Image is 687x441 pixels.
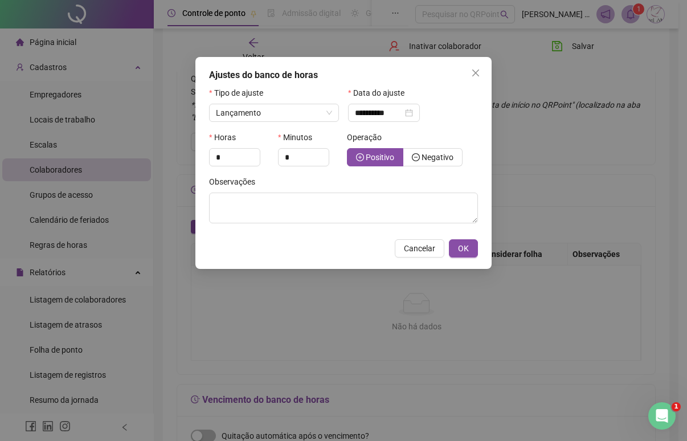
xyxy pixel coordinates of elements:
label: Horas [209,131,243,144]
button: Close [467,64,485,82]
label: Operação [347,131,389,144]
span: OK [458,242,469,255]
span: close [471,68,480,77]
label: Data do ajuste [348,87,412,99]
span: Positivo [366,153,394,162]
label: Minutos [278,131,320,144]
span: Cancelar [404,242,435,255]
label: Observações [209,175,263,188]
span: plus-circle [356,153,364,161]
span: 1 [672,402,681,411]
iframe: Intercom live chat [648,402,676,430]
span: minus-circle [412,153,420,161]
button: Cancelar [395,239,444,258]
div: Ajustes do banco de horas [209,68,478,82]
span: Lançamento [216,108,261,117]
span: Negativo [422,153,453,162]
button: OK [449,239,478,258]
label: Tipo de ajuste [209,87,271,99]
